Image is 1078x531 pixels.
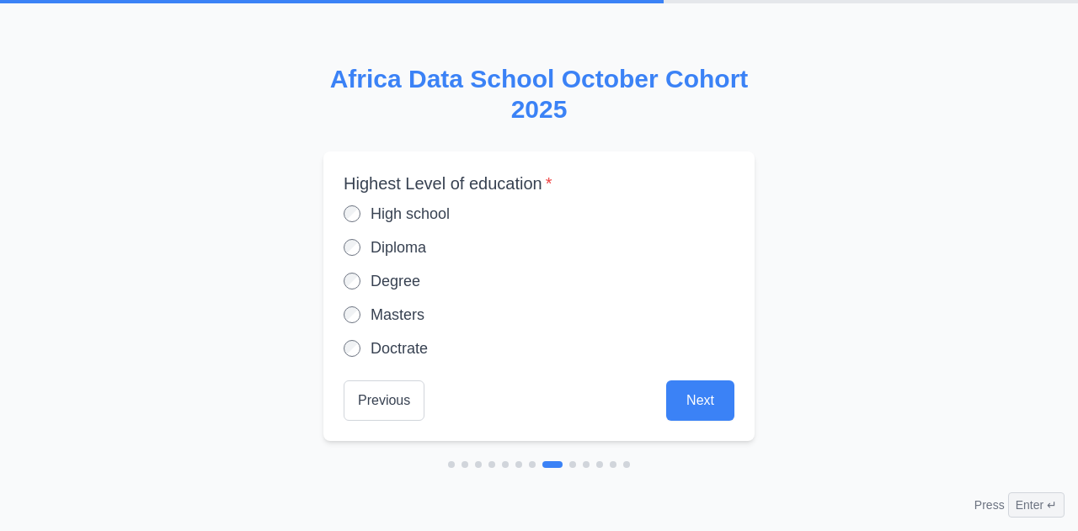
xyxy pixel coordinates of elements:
[371,236,426,259] label: Diploma
[371,202,450,226] label: High school
[371,269,420,293] label: Degree
[371,303,424,327] label: Masters
[1008,492,1065,518] span: Enter ↵
[344,380,424,421] button: Previous
[323,64,755,125] h2: Africa Data School October Cohort 2025
[974,492,1065,518] div: Press
[666,380,734,421] button: Next
[344,172,734,195] label: Highest Level of education
[371,337,428,360] label: Doctrate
